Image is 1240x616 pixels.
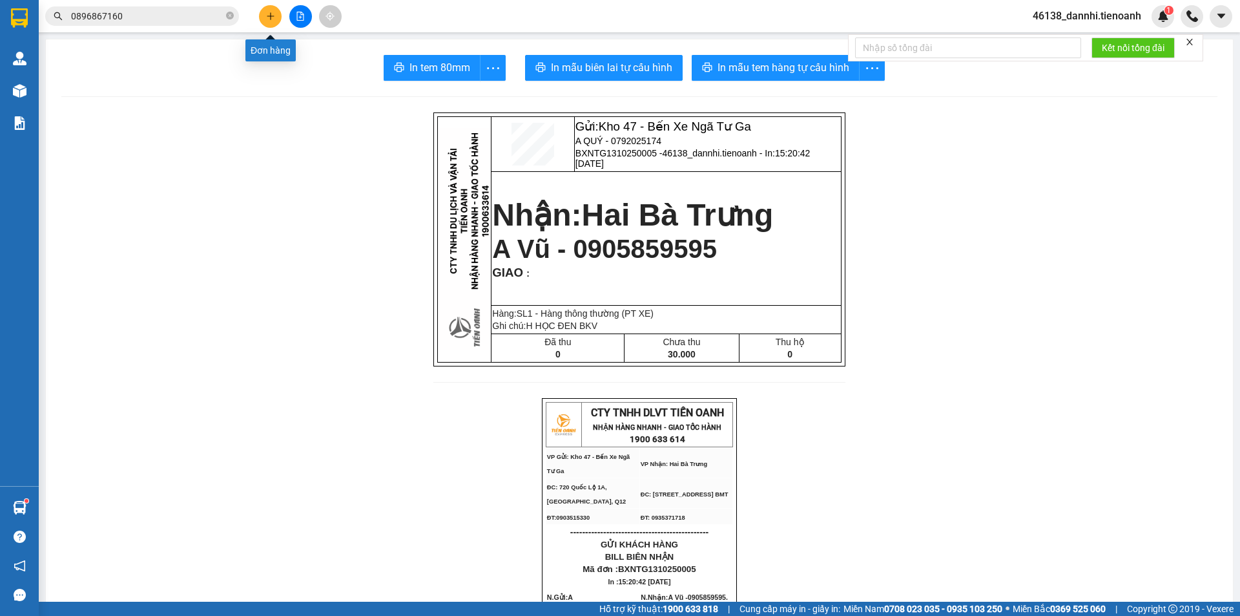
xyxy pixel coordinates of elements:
span: A QUÝ [547,593,573,615]
img: logo [547,409,579,441]
span: 0 [787,349,792,359]
span: Thu hộ [776,337,805,347]
span: close [1185,37,1194,47]
span: Miền Nam [843,602,1002,616]
span: ĐC: [STREET_ADDRESS] BMT [641,491,728,498]
button: more [859,55,885,81]
span: caret-down [1215,10,1227,22]
span: GIAO [492,266,523,279]
span: more [480,60,505,76]
strong: Nhận: [492,198,773,232]
span: GỬI KHÁCH HÀNG [601,540,678,549]
span: aim [325,12,335,21]
span: 30.000 [668,349,696,359]
button: aim [319,5,342,28]
span: plus [266,12,275,21]
span: 46138_dannhi.tienoanh [1022,8,1152,24]
img: warehouse-icon [13,501,26,515]
span: : [523,268,530,279]
span: In : [608,578,671,586]
button: file-add [289,5,312,28]
span: Hỗ trợ kỹ thuật: [599,602,718,616]
span: Miền Bắc [1013,602,1106,616]
span: 0 [555,349,561,359]
input: Tìm tên, số ĐT hoặc mã đơn [71,9,223,23]
img: phone-icon [1186,10,1198,22]
span: ĐC: 720 Quốc Lộ 1A, [GEOGRAPHIC_DATA], Q12 [547,484,626,505]
img: icon-new-feature [1157,10,1169,22]
span: In mẫu biên lai tự cấu hình [551,59,672,76]
span: printer [535,62,546,74]
img: warehouse-icon [13,52,26,65]
button: printerIn tem 80mm [384,55,480,81]
span: file-add [296,12,305,21]
input: Nhập số tổng đài [855,37,1081,58]
span: Kho 47 - Bến Xe Ngã Tư Ga [599,120,751,133]
span: message [14,589,26,601]
span: copyright [1168,604,1177,613]
span: ĐT:0903515330 [547,515,590,521]
button: Kết nối tổng đài [1091,37,1175,58]
span: Đã thu [544,337,571,347]
span: close-circle [226,12,234,19]
strong: 0708 023 035 - 0935 103 250 [884,604,1002,614]
button: printerIn mẫu tem hàng tự cấu hình [692,55,860,81]
button: more [480,55,506,81]
span: 15:20:42 [DATE] [575,148,811,169]
span: Gửi: [575,120,751,133]
strong: 1900 633 818 [663,604,718,614]
strong: 1900 633 614 [630,434,685,444]
span: close-circle [226,10,234,23]
button: plus [259,5,282,28]
span: A QUÝ - 0792025174 [575,136,661,146]
span: A Vũ - 0905859595 [492,235,717,263]
span: ⚪️ [1006,606,1009,611]
span: ---------------------------------------------- [570,527,708,537]
span: 15:20:42 [DATE] [619,578,671,586]
span: 46138_dannhi.tienoanh - In: [575,148,811,169]
span: H HỌC ĐEN BKV [526,321,597,331]
span: more [860,60,884,76]
span: notification [14,560,26,572]
span: N.Nhận: [641,593,728,615]
span: 1 - Hàng thông thường (PT XE) [528,308,654,319]
span: In tem 80mm [409,59,470,76]
img: logo-vxr [11,8,28,28]
span: Ghi chú: [492,321,597,331]
span: Mã đơn : [583,564,696,574]
span: A Vũ - [641,593,728,615]
span: | [1115,602,1117,616]
span: VP Gửi: Kho 47 - Bến Xe Ngã Tư Ga [547,454,630,474]
strong: NHẬN HÀNG NHANH - GIAO TỐC HÀNH [593,423,721,432]
span: N.Gửi: [547,593,628,615]
span: VP Nhận: Hai Bà Trưng [641,461,707,467]
span: BXNTG1310250005 - [575,148,811,169]
span: ĐT: 0935371718 [641,515,685,521]
span: | [728,602,730,616]
img: solution-icon [13,116,26,130]
span: BILL BIÊN NHẬN [605,552,674,562]
span: Hàng:SL [492,308,654,319]
sup: 1 [1164,6,1173,15]
button: caret-down [1210,5,1232,28]
span: 1 [1166,6,1171,15]
span: printer [702,62,712,74]
span: CTY TNHH DLVT TIẾN OANH [591,407,724,419]
span: printer [394,62,404,74]
sup: 1 [25,499,28,503]
img: warehouse-icon [13,84,26,98]
span: In mẫu tem hàng tự cấu hình [718,59,849,76]
span: Cung cấp máy in - giấy in: [739,602,840,616]
span: Chưa thu [663,337,700,347]
strong: 0369 525 060 [1050,604,1106,614]
span: search [54,12,63,21]
span: Hai Bà Trưng [582,198,774,232]
button: printerIn mẫu biên lai tự cấu hình [525,55,683,81]
span: BXNTG1310250005 [618,564,696,574]
span: question-circle [14,531,26,543]
div: Đơn hàng [245,39,296,61]
span: Kết nối tổng đài [1102,41,1164,55]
